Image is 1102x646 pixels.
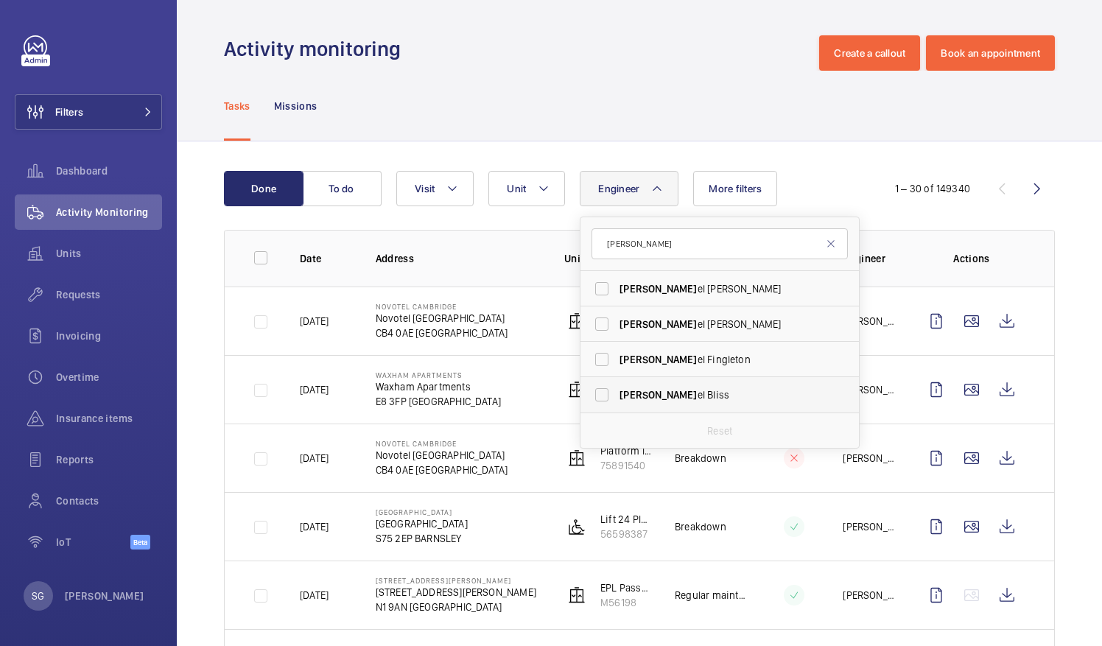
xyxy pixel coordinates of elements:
[302,171,382,206] button: To do
[274,99,317,113] p: Missions
[600,595,651,610] p: M56198
[56,164,162,178] span: Dashboard
[600,580,651,595] p: EPL Passenger Lift
[568,381,586,399] img: elevator.svg
[376,576,536,585] p: [STREET_ADDRESS][PERSON_NAME]
[600,527,651,541] p: 56598387
[224,99,250,113] p: Tasks
[56,329,162,343] span: Invoicing
[56,370,162,385] span: Overtime
[919,251,1025,266] p: Actions
[415,183,435,194] span: Visit
[56,535,130,550] span: IoT
[843,519,895,534] p: [PERSON_NAME]
[675,451,726,466] p: Breakdown
[843,382,895,397] p: [PERSON_NAME]
[300,382,329,397] p: [DATE]
[564,251,651,266] p: Unit
[926,35,1055,71] button: Book an appointment
[376,394,501,409] p: E8 3FP [GEOGRAPHIC_DATA]
[32,589,44,603] p: SG
[376,448,508,463] p: Novotel [GEOGRAPHIC_DATA]
[376,302,508,311] p: NOVOTEL CAMBRIDGE
[376,326,508,340] p: CB4 0AE [GEOGRAPHIC_DATA]
[592,228,848,259] input: Search by engineer
[376,531,468,546] p: S75 2EP BARNSLEY
[65,589,144,603] p: [PERSON_NAME]
[376,311,508,326] p: Novotel [GEOGRAPHIC_DATA]
[620,283,697,295] span: [PERSON_NAME]
[709,183,762,194] span: More filters
[568,518,586,536] img: platform_lift.svg
[56,205,162,220] span: Activity Monitoring
[224,171,303,206] button: Done
[675,588,745,603] p: Regular maintenance
[707,424,732,438] p: Reset
[620,387,822,402] span: el Bliss
[507,183,526,194] span: Unit
[376,508,468,516] p: [GEOGRAPHIC_DATA]
[620,354,697,365] span: [PERSON_NAME]
[55,105,83,119] span: Filters
[488,171,565,206] button: Unit
[843,314,895,329] p: [PERSON_NAME]
[300,519,329,534] p: [DATE]
[300,314,329,329] p: [DATE]
[620,352,822,367] span: el Fingleton
[620,317,822,331] span: el [PERSON_NAME]
[598,183,639,194] span: Engineer
[300,251,352,266] p: Date
[56,411,162,426] span: Insurance items
[56,246,162,261] span: Units
[600,443,651,458] p: Platform lift
[376,371,501,379] p: Waxham Apartments
[376,463,508,477] p: CB4 0AE [GEOGRAPHIC_DATA]
[300,451,329,466] p: [DATE]
[819,35,920,71] button: Create a callout
[224,35,410,63] h1: Activity monitoring
[396,171,474,206] button: Visit
[56,494,162,508] span: Contacts
[693,171,777,206] button: More filters
[568,312,586,330] img: elevator.svg
[600,458,651,473] p: 75891540
[600,512,651,527] p: Lift 24 Platform, CDC (off site)
[376,251,541,266] p: Address
[15,94,162,130] button: Filters
[56,452,162,467] span: Reports
[568,586,586,604] img: elevator.svg
[300,588,329,603] p: [DATE]
[130,535,150,550] span: Beta
[843,251,895,266] p: Engineer
[376,439,508,448] p: NOVOTEL CAMBRIDGE
[376,516,468,531] p: [GEOGRAPHIC_DATA]
[843,451,895,466] p: [PERSON_NAME]
[56,287,162,302] span: Requests
[675,519,726,534] p: Breakdown
[843,588,895,603] p: [PERSON_NAME]
[895,181,970,196] div: 1 – 30 of 149340
[376,600,536,614] p: N1 9AN [GEOGRAPHIC_DATA]
[580,171,678,206] button: Engineer
[620,389,697,401] span: [PERSON_NAME]
[376,379,501,394] p: Waxham Apartments
[620,281,822,296] span: el [PERSON_NAME]
[620,318,697,330] span: [PERSON_NAME]
[376,585,536,600] p: [STREET_ADDRESS][PERSON_NAME]
[568,449,586,467] img: elevator.svg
